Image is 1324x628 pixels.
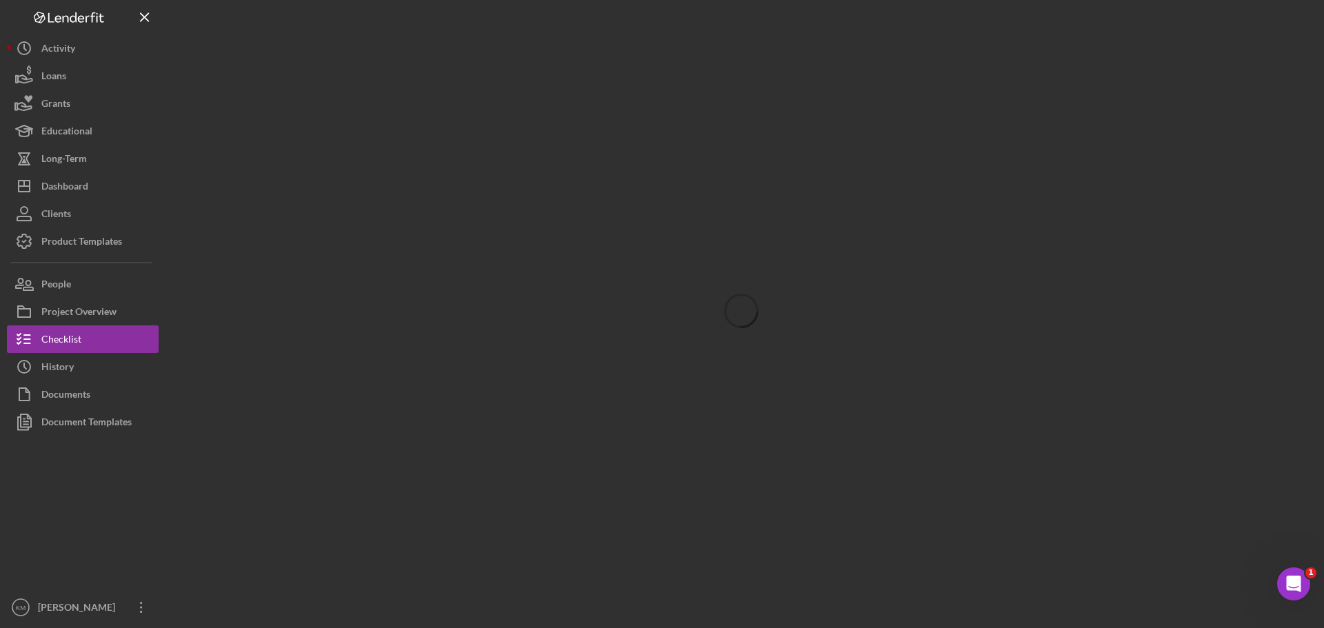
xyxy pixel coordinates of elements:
text: KM [16,604,26,611]
div: Dashboard [41,172,88,203]
div: Clients [41,200,71,231]
button: Clients [7,200,159,227]
button: Project Overview [7,298,159,325]
div: Document Templates [41,408,132,439]
div: Loans [41,62,66,93]
div: Project Overview [41,298,117,329]
button: Activity [7,34,159,62]
span: 1 [1305,567,1316,578]
button: Grants [7,90,159,117]
button: History [7,353,159,381]
div: Documents [41,381,90,412]
button: Long-Term [7,145,159,172]
div: People [41,270,71,301]
button: Dashboard [7,172,159,200]
iframe: Intercom live chat [1277,567,1310,600]
button: People [7,270,159,298]
button: Checklist [7,325,159,353]
div: Checklist [41,325,81,356]
div: Grants [41,90,70,121]
div: Activity [41,34,75,65]
button: KM[PERSON_NAME] [7,594,159,621]
div: [PERSON_NAME] [34,594,124,625]
button: Document Templates [7,408,159,436]
div: Long-Term [41,145,87,176]
div: Educational [41,117,92,148]
button: Product Templates [7,227,159,255]
button: Educational [7,117,159,145]
div: History [41,353,74,384]
div: Product Templates [41,227,122,259]
button: Documents [7,381,159,408]
button: Loans [7,62,159,90]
